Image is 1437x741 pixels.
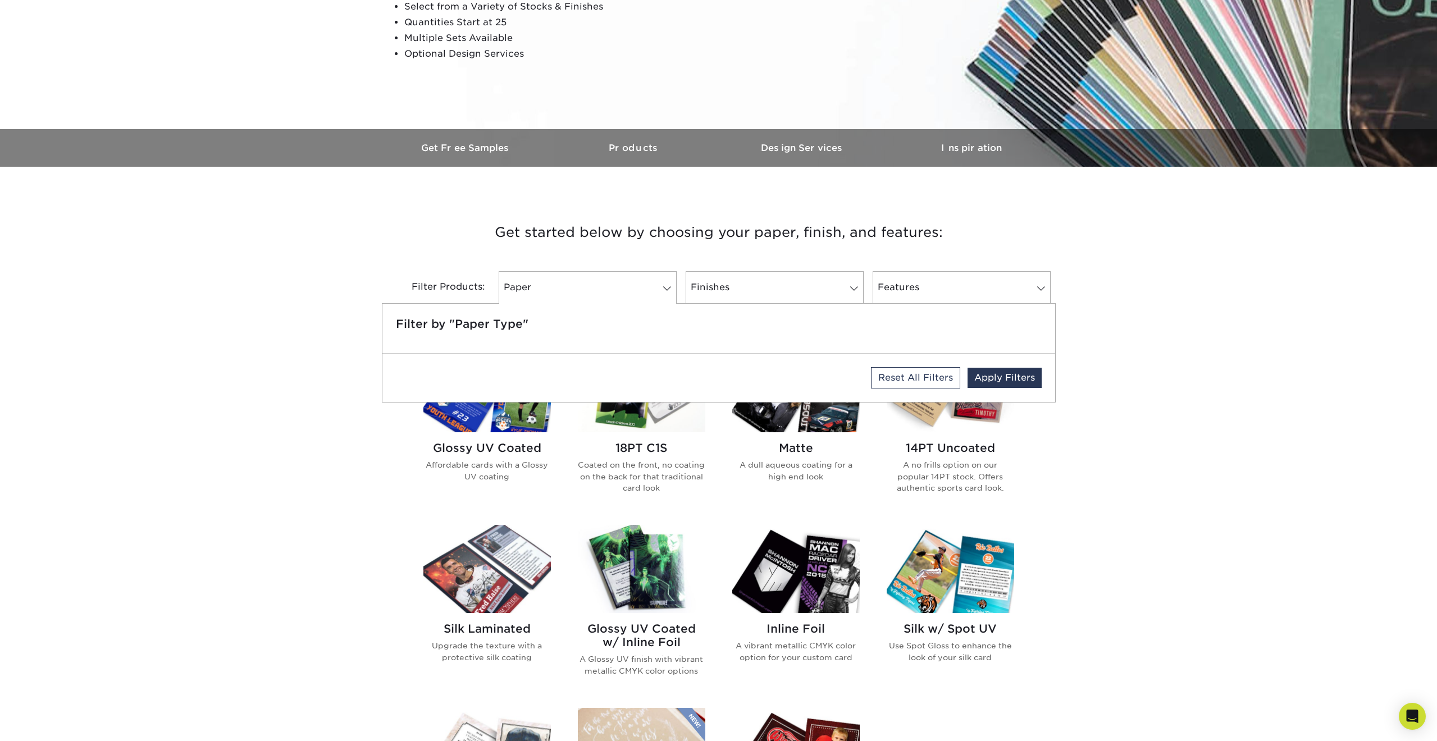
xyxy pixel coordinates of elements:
[887,640,1014,663] p: Use Spot Gloss to enhance the look of your silk card
[550,143,719,153] h3: Products
[382,271,494,304] div: Filter Products:
[423,459,551,482] p: Affordable cards with a Glossy UV coating
[686,271,864,304] a: Finishes
[382,143,550,153] h3: Get Free Samples
[404,15,676,30] li: Quantities Start at 25
[578,525,705,613] img: Glossy UV Coated w/ Inline Foil Trading Cards
[423,640,551,663] p: Upgrade the texture with a protective silk coating
[719,143,887,153] h3: Design Services
[423,525,551,613] img: Silk Laminated Trading Cards
[396,317,1042,331] h5: Filter by "Paper Type"
[732,525,860,694] a: Inline Foil Trading Cards Inline Foil A vibrant metallic CMYK color option for your custom card
[423,622,551,635] h2: Silk Laminated
[887,441,1014,455] h2: 14PT Uncoated
[887,459,1014,493] p: A no frills option on our popular 14PT stock. Offers authentic sports card look.
[887,344,1014,511] a: 14PT Uncoated Trading Cards 14PT Uncoated A no frills option on our popular 14PT stock. Offers au...
[423,344,551,511] a: Glossy UV Coated Trading Cards Glossy UV Coated Affordable cards with a Glossy UV coating
[887,622,1014,635] h2: Silk w/ Spot UV
[578,653,705,676] p: A Glossy UV finish with vibrant metallic CMYK color options
[887,129,1056,167] a: Inspiration
[1399,703,1426,730] div: Open Intercom Messenger
[732,459,860,482] p: A dull aqueous coating for a high end look
[423,525,551,694] a: Silk Laminated Trading Cards Silk Laminated Upgrade the texture with a protective silk coating
[550,129,719,167] a: Products
[732,622,860,635] h2: Inline Foil
[578,441,705,455] h2: 18PT C1S
[871,367,960,388] a: Reset All Filters
[732,441,860,455] h2: Matte
[873,271,1051,304] a: Features
[499,271,677,304] a: Paper
[732,525,860,613] img: Inline Foil Trading Cards
[719,129,887,167] a: Design Services
[578,622,705,649] h2: Glossy UV Coated w/ Inline Foil
[578,344,705,511] a: 18PT C1S Trading Cards 18PT C1S Coated on the front, no coating on the back for that traditional ...
[887,525,1014,613] img: Silk w/ Spot UV Trading Cards
[578,459,705,493] p: Coated on the front, no coating on the back for that traditional card look
[404,30,676,46] li: Multiple Sets Available
[423,441,551,455] h2: Glossy UV Coated
[404,46,676,62] li: Optional Design Services
[390,207,1047,258] h3: Get started below by choosing your paper, finish, and features:
[887,525,1014,694] a: Silk w/ Spot UV Trading Cards Silk w/ Spot UV Use Spot Gloss to enhance the look of your silk card
[968,368,1042,388] a: Apply Filters
[578,525,705,694] a: Glossy UV Coated w/ Inline Foil Trading Cards Glossy UV Coated w/ Inline Foil A Glossy UV finish ...
[732,640,860,663] p: A vibrant metallic CMYK color option for your custom card
[732,344,860,511] a: Matte Trading Cards Matte A dull aqueous coating for a high end look
[887,143,1056,153] h3: Inspiration
[3,707,95,737] iframe: Google Customer Reviews
[382,129,550,167] a: Get Free Samples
